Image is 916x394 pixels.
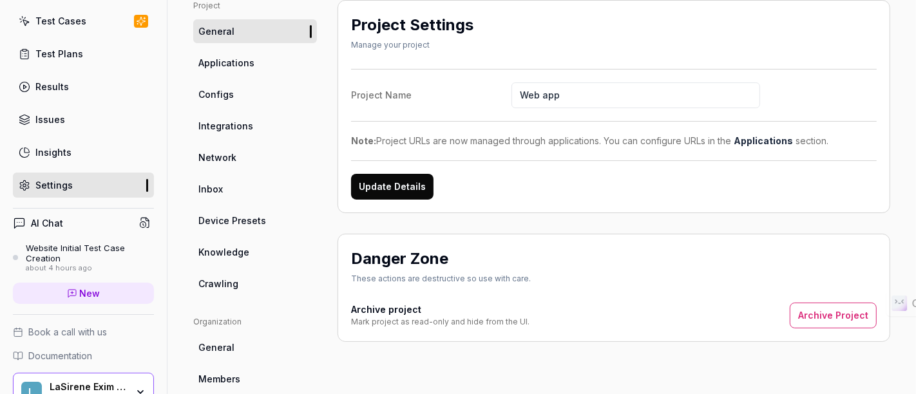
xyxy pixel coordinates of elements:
a: Integrations [193,114,317,138]
span: General [198,24,234,38]
span: Applications [198,56,254,70]
span: Configs [198,88,234,101]
a: Crawling [193,272,317,295]
button: Archive Project [790,303,877,328]
div: Issues [35,113,65,126]
span: Book a call with us [28,325,107,339]
a: Network [193,145,317,169]
div: Settings [35,178,73,192]
span: Inbox [198,182,223,196]
a: General [193,335,317,359]
div: Test Plans [35,47,83,61]
a: Documentation [13,349,154,362]
span: Device Presets [198,214,266,227]
span: Knowledge [198,245,249,259]
a: Knowledge [193,240,317,264]
span: Crawling [198,277,238,290]
a: Issues [13,107,154,132]
div: LaSirene Exim Pvt Ltd [50,381,127,393]
div: Website Initial Test Case Creation [26,243,154,264]
div: Project URLs are now managed through applications. You can configure URLs in the section. [351,134,877,147]
span: Integrations [198,119,253,133]
span: Documentation [28,349,92,362]
a: Book a call with us [13,325,154,339]
div: Manage your project [351,39,473,51]
span: New [80,286,100,300]
span: Network [198,151,236,164]
input: Project Name [511,82,759,108]
div: Organization [193,316,317,328]
a: Test Cases [13,8,154,33]
a: Test Plans [13,41,154,66]
span: General [198,341,234,354]
div: Test Cases [35,14,86,28]
button: Update Details [351,174,434,200]
div: Mark project as read-only and hide from the UI. [351,316,530,328]
a: Configs [193,82,317,106]
div: These actions are destructive so use with care. [351,273,531,285]
div: about 4 hours ago [26,264,154,273]
a: Website Initial Test Case Creationabout 4 hours ago [13,243,154,272]
a: Applications [734,135,793,146]
div: Insights [35,145,72,159]
a: General [193,19,317,43]
a: Settings [13,173,154,198]
a: Device Presets [193,209,317,232]
div: Project Name [351,88,511,102]
h4: Archive project [351,303,530,316]
a: Results [13,74,154,99]
span: Members [198,372,240,386]
h2: Project Settings [351,14,473,37]
a: New [13,283,154,304]
h2: Danger Zone [351,247,448,270]
strong: Note: [351,135,376,146]
a: Insights [13,140,154,165]
a: Members [193,367,317,391]
h4: AI Chat [31,216,63,230]
a: Inbox [193,177,317,201]
a: Applications [193,51,317,75]
div: Results [35,80,69,93]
